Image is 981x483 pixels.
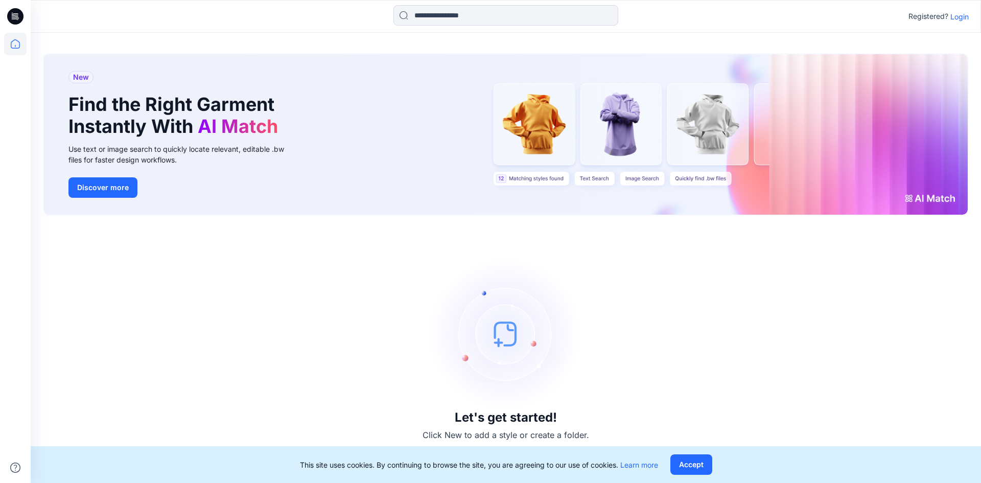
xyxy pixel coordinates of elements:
p: Login [950,11,969,22]
h3: Let's get started! [455,410,557,425]
button: Accept [670,454,712,475]
img: empty-state-image.svg [429,257,582,410]
button: Discover more [68,177,137,198]
span: New [73,71,89,83]
h1: Find the Right Garment Instantly With [68,94,283,137]
div: Use text or image search to quickly locate relevant, editable .bw files for faster design workflows. [68,144,298,165]
p: Click New to add a style or create a folder. [423,429,589,441]
a: Learn more [620,461,658,469]
p: This site uses cookies. By continuing to browse the site, you are agreeing to our use of cookies. [300,459,658,470]
span: AI Match [198,115,278,137]
p: Registered? [908,10,948,22]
